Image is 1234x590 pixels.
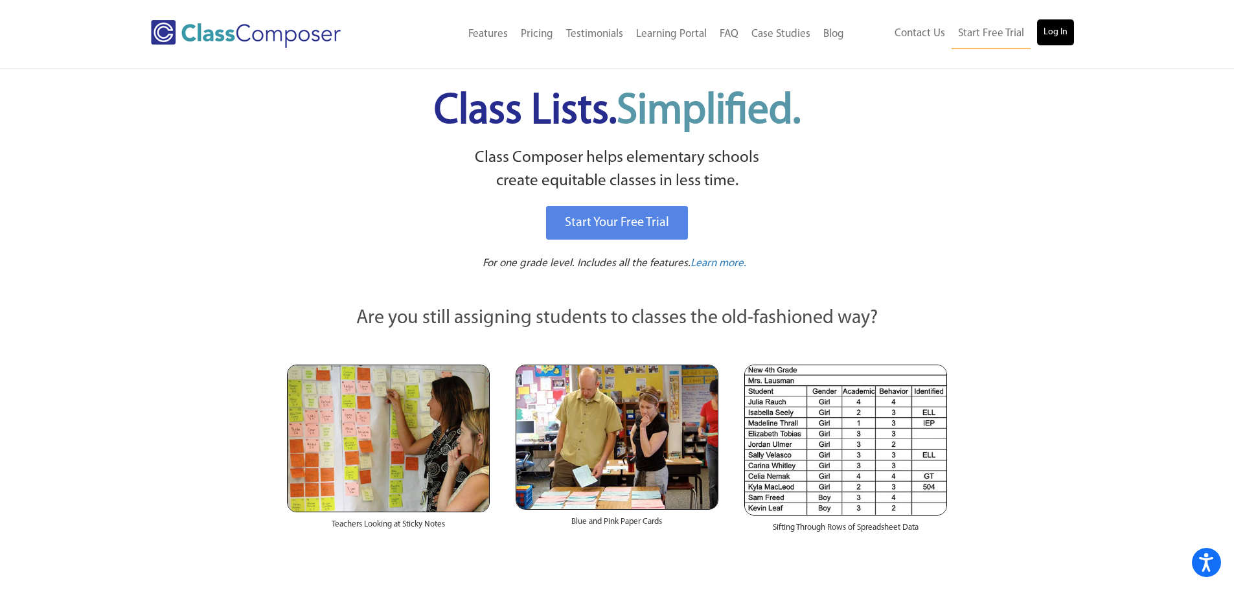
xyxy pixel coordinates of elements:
img: Class Composer [151,20,341,48]
span: Start Your Free Trial [565,216,669,229]
span: For one grade level. Includes all the features. [483,258,691,269]
span: Simplified. [617,91,801,133]
a: Start Free Trial [952,19,1031,49]
div: Teachers Looking at Sticky Notes [287,512,490,543]
p: Class Composer helps elementary schools create equitable classes in less time. [285,146,950,194]
div: Sifting Through Rows of Spreadsheet Data [744,516,947,547]
p: Are you still assigning students to classes the old-fashioned way? [287,304,948,333]
a: Log In [1037,19,1074,45]
a: FAQ [713,20,745,49]
span: Class Lists. [434,91,801,133]
a: Case Studies [745,20,817,49]
a: Features [462,20,514,49]
a: Contact Us [888,19,952,48]
nav: Header Menu [851,19,1074,49]
a: Learn more. [691,256,746,272]
img: Spreadsheets [744,365,947,516]
a: Learning Portal [630,20,713,49]
span: Learn more. [691,258,746,269]
nav: Header Menu [394,20,851,49]
img: Teachers Looking at Sticky Notes [287,365,490,512]
img: Blue and Pink Paper Cards [516,365,718,509]
div: Blue and Pink Paper Cards [516,510,718,541]
a: Pricing [514,20,560,49]
a: Start Your Free Trial [546,206,688,240]
a: Blog [817,20,851,49]
a: Testimonials [560,20,630,49]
